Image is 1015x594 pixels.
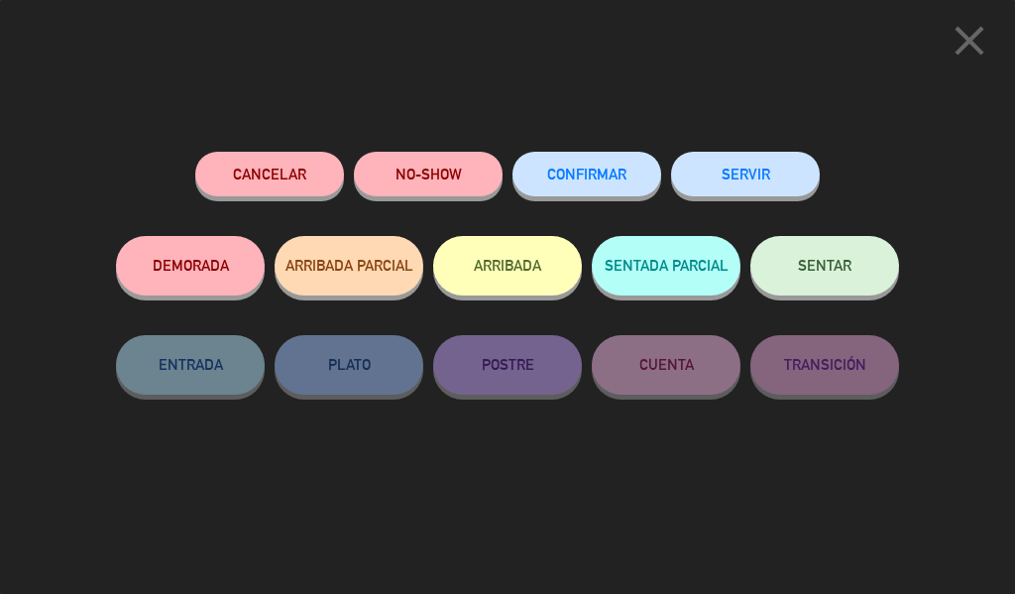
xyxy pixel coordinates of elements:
button: NO-SHOW [354,152,503,196]
span: CONFIRMAR [547,166,626,182]
button: CUENTA [592,335,740,395]
span: ARRIBADA PARCIAL [285,257,413,274]
button: ARRIBADA [433,236,582,296]
button: SERVIR [671,152,820,196]
button: SENTADA PARCIAL [592,236,740,296]
button: TRANSICIÓN [750,335,899,395]
i: close [945,16,994,65]
button: CONFIRMAR [512,152,661,196]
button: ENTRADA [116,335,265,395]
button: close [939,15,1000,73]
button: PLATO [275,335,423,395]
span: SENTAR [798,257,851,274]
button: DEMORADA [116,236,265,296]
button: Cancelar [195,152,344,196]
button: POSTRE [433,335,582,395]
button: SENTAR [750,236,899,296]
button: ARRIBADA PARCIAL [275,236,423,296]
